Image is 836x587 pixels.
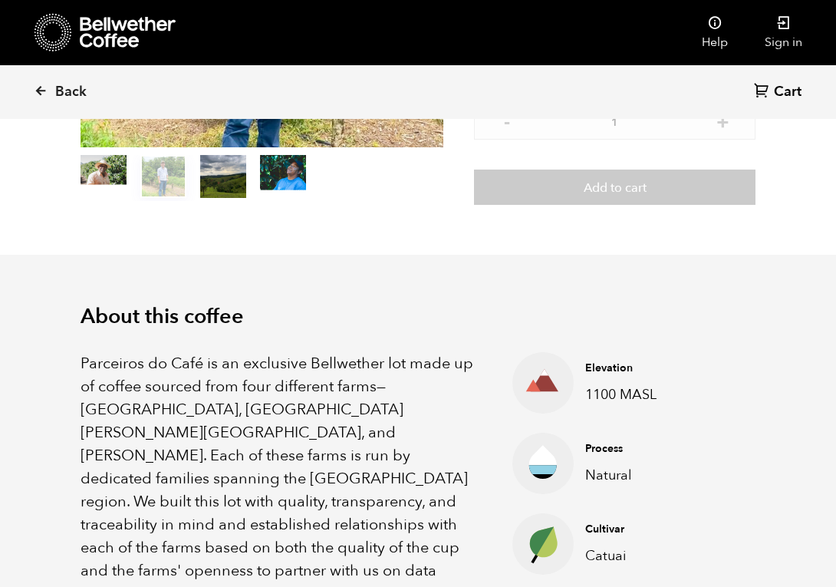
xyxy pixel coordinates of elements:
h2: About this coffee [81,305,755,329]
button: + [713,113,732,128]
p: Catuai [585,546,732,566]
a: Cart [754,82,805,103]
button: - [497,113,516,128]
h4: Process [585,441,732,457]
p: 1100 MASL [585,384,732,405]
button: Add to cart [474,170,755,205]
span: Back [55,83,87,101]
h4: Elevation [585,361,732,376]
h4: Cultivar [585,522,732,537]
span: Cart [774,83,801,101]
p: Natural [585,465,732,486]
